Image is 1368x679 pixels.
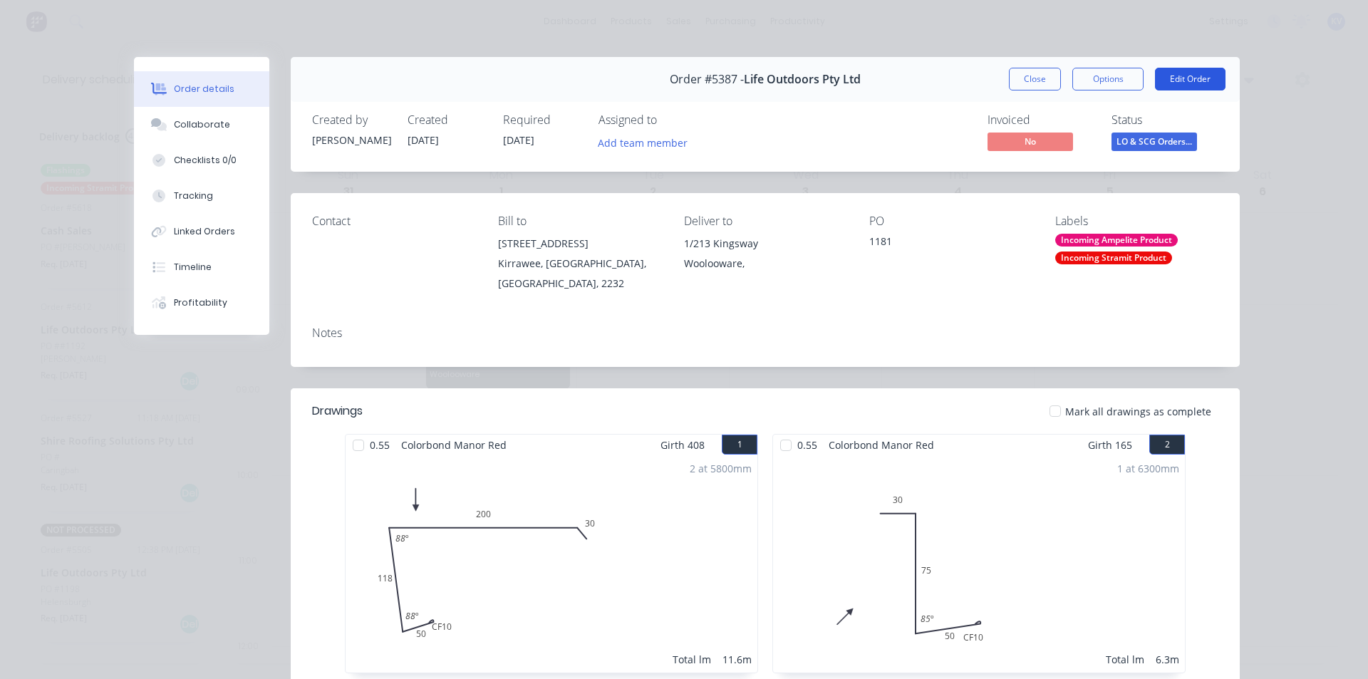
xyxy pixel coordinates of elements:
[1155,68,1225,90] button: Edit Order
[690,461,752,476] div: 2 at 5800mm
[503,113,581,127] div: Required
[1055,214,1218,228] div: Labels
[174,261,212,274] div: Timeline
[408,113,486,127] div: Created
[1088,435,1132,455] span: Girth 165
[684,254,847,274] div: Woolooware,
[498,254,661,294] div: Kirrawee, [GEOGRAPHIC_DATA], [GEOGRAPHIC_DATA], 2232
[722,435,757,455] button: 1
[364,435,395,455] span: 0.55
[134,214,269,249] button: Linked Orders
[1156,652,1179,667] div: 6.3m
[1111,133,1197,150] span: LO & SCG Orders...
[312,326,1218,340] div: Notes
[174,296,227,309] div: Profitability
[134,142,269,178] button: Checklists 0/0
[684,234,847,254] div: 1/213 Kingsway
[134,249,269,285] button: Timeline
[395,435,512,455] span: Colorbond Manor Red
[591,133,695,152] button: Add team member
[498,234,661,254] div: [STREET_ADDRESS]
[823,435,940,455] span: Colorbond Manor Red
[498,214,661,228] div: Bill to
[174,83,234,95] div: Order details
[312,133,390,147] div: [PERSON_NAME]
[684,214,847,228] div: Deliver to
[792,435,823,455] span: 0.55
[134,285,269,321] button: Profitability
[174,154,237,167] div: Checklists 0/0
[312,403,363,420] div: Drawings
[660,435,705,455] span: Girth 408
[670,73,744,86] span: Order #5387 -
[503,133,534,147] span: [DATE]
[312,214,475,228] div: Contact
[1111,113,1218,127] div: Status
[174,225,235,238] div: Linked Orders
[134,178,269,214] button: Tracking
[598,113,741,127] div: Assigned to
[1055,234,1178,247] div: Incoming Ampelite Product
[346,455,757,673] div: 0CF10501182003088º88º2 at 5800mmTotal lm11.6m
[673,652,711,667] div: Total lm
[684,234,847,279] div: 1/213 KingswayWoolooware,
[1072,68,1144,90] button: Options
[1106,652,1144,667] div: Total lm
[1111,133,1197,154] button: LO & SCG Orders...
[1055,252,1172,264] div: Incoming Stramit Product
[134,107,269,142] button: Collaborate
[312,113,390,127] div: Created by
[498,234,661,294] div: [STREET_ADDRESS]Kirrawee, [GEOGRAPHIC_DATA], [GEOGRAPHIC_DATA], 2232
[1117,461,1179,476] div: 1 at 6300mm
[869,214,1032,228] div: PO
[1009,68,1061,90] button: Close
[722,652,752,667] div: 11.6m
[1149,435,1185,455] button: 2
[869,234,1032,254] div: 1181
[1065,404,1211,419] span: Mark all drawings as complete
[134,71,269,107] button: Order details
[174,118,230,131] div: Collaborate
[174,190,213,202] div: Tracking
[408,133,439,147] span: [DATE]
[988,133,1073,150] span: No
[744,73,861,86] span: Life Outdoors Pty Ltd
[773,455,1185,673] div: 03075CF105085º1 at 6300mmTotal lm6.3m
[598,133,695,152] button: Add team member
[988,113,1094,127] div: Invoiced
